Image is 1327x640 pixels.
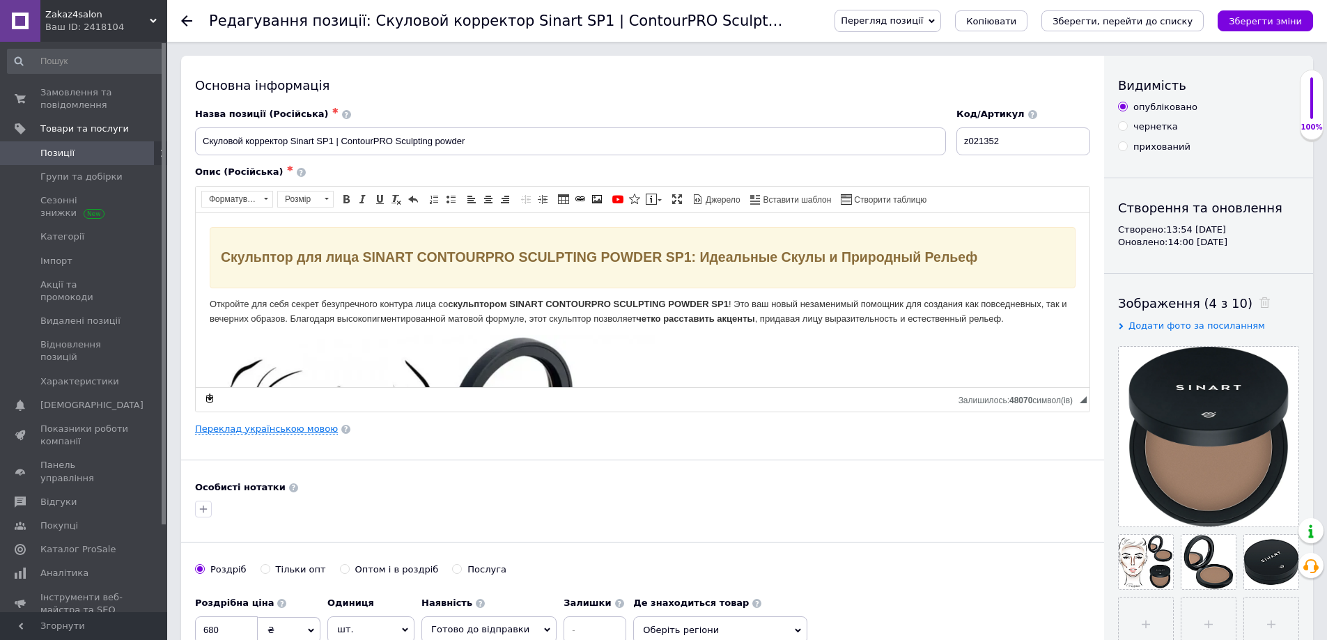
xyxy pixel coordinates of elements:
a: Зменшити відступ [518,192,534,207]
button: Копіювати [955,10,1027,31]
span: Аналітика [40,567,88,579]
span: Готово до відправки [431,624,529,634]
div: Створення та оновлення [1118,199,1299,217]
span: Категорії [40,231,84,243]
p: Откройте для себя секрет безупречного контура лица со ! Это ваш новый незаменимый помощник для со... [14,84,880,114]
span: Товари та послуги [40,123,129,135]
b: Особисті нотатки [195,482,286,492]
div: Оновлено: 14:00 [DATE] [1118,236,1299,249]
input: Пошук [7,49,164,74]
span: Групи та добірки [40,171,123,183]
span: Створити таблицю [852,194,926,206]
strong: скульптором SINART CONTOURPRO SCULPTING POWDER SP1 [252,86,533,96]
span: Опис (Російська) [195,166,284,177]
span: Копіювати [966,16,1016,26]
div: Кiлькiсть символiв [959,392,1080,405]
div: Ваш ID: 2418104 [45,21,167,33]
b: Роздрібна ціна [195,598,274,608]
span: [DEMOGRAPHIC_DATA] [40,399,143,412]
b: Залишки [564,598,611,608]
a: Збільшити відступ [535,192,550,207]
a: Зображення [589,192,605,207]
div: опубліковано [1133,101,1197,114]
div: Тільки опт [276,563,326,576]
span: Показники роботи компанії [40,423,129,448]
a: Видалити форматування [389,192,404,207]
span: Код/Артикул [956,109,1025,119]
span: Форматування [202,192,259,207]
span: Відгуки [40,496,77,508]
a: Переклад українською мовою [195,423,338,435]
i: Зберегти зміни [1229,16,1302,26]
a: Форматування [201,191,273,208]
div: 100% Якість заповнення [1300,70,1324,140]
span: Сезонні знижки [40,194,129,219]
span: Замовлення та повідомлення [40,86,129,111]
a: Підкреслений (Ctrl+U) [372,192,387,207]
span: Каталог ProSale [40,543,116,556]
span: Розмір [278,192,320,207]
a: Вставити повідомлення [644,192,664,207]
div: Зображення (4 з 10) [1118,295,1299,312]
b: Де знаходиться товар [633,598,749,608]
a: Максимізувати [669,192,685,207]
div: Видимість [1118,77,1299,94]
span: Назва позиції (Російська) [195,109,329,119]
span: ✱ [332,107,339,116]
span: 48070 [1009,396,1032,405]
a: По центру [481,192,496,207]
i: Зберегти, перейти до списку [1053,16,1193,26]
iframe: Редактор, 02ECFF8E-F56C-44C4-8F3E-A6EF147F0778 [196,213,1089,387]
a: Повернути (Ctrl+Z) [405,192,421,207]
a: Жирний (Ctrl+B) [339,192,354,207]
span: Джерело [704,194,740,206]
a: Зробити резервну копію зараз [202,391,217,406]
strong: Скульптор для лица SINART CONTOURPRO SCULPTING POWDER SP1: Идеальные Скулы и Природный Рельеф [25,36,782,52]
a: Розмір [277,191,334,208]
span: ₴ [267,625,274,635]
b: Наявність [421,598,472,608]
a: Джерело [690,192,743,207]
img: Профессиональный скуловой корректор синарт сп1 для идеального макияжа [14,122,460,568]
a: Створити таблицю [839,192,929,207]
a: Таблиця [556,192,571,207]
a: По правому краю [497,192,513,207]
a: Вставити/видалити маркований список [443,192,458,207]
a: Вставити іконку [627,192,642,207]
button: Зберегти, перейти до списку [1041,10,1204,31]
span: Видалені позиції [40,315,121,327]
a: Вставити/видалити нумерований список [426,192,442,207]
div: Роздріб [210,563,247,576]
a: Вставити шаблон [748,192,834,207]
div: Повернутися назад [181,15,192,26]
input: Наприклад, H&M жіноча сукня зелена 38 розмір вечірня максі з блискітками [195,127,946,155]
div: Оптом і в роздріб [355,563,439,576]
span: Імпорт [40,255,72,267]
a: По лівому краю [464,192,479,207]
div: Основна інформація [195,77,1090,94]
div: прихований [1133,141,1190,153]
span: Позиції [40,147,75,159]
span: Додати фото за посиланням [1128,320,1265,331]
span: Потягніть для зміни розмірів [1080,396,1087,403]
span: Панель управління [40,459,129,484]
span: Вставити шаблон [761,194,832,206]
strong: четко расставить акценты [440,100,559,111]
div: чернетка [1133,120,1178,133]
a: Курсив (Ctrl+I) [355,192,371,207]
span: Покупці [40,520,78,532]
button: Зберегти зміни [1218,10,1313,31]
span: Інструменти веб-майстра та SEO [40,591,129,616]
span: Характеристики [40,375,119,388]
div: 100% [1301,123,1323,132]
b: Одиниця [327,598,374,608]
div: Створено: 13:54 [DATE] [1118,224,1299,236]
span: Відновлення позицій [40,338,129,364]
div: Послуга [467,563,506,576]
a: Вставити/Редагувати посилання (Ctrl+L) [573,192,588,207]
span: Zakaz4salon [45,8,150,21]
span: Перегляд позиції [841,15,923,26]
span: ✱ [287,164,293,173]
h1: Редагування позиції: Скуловой корректор Sinart SP1 | ContourPRO Sculpting powder [209,13,850,29]
a: Додати відео з YouTube [610,192,626,207]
